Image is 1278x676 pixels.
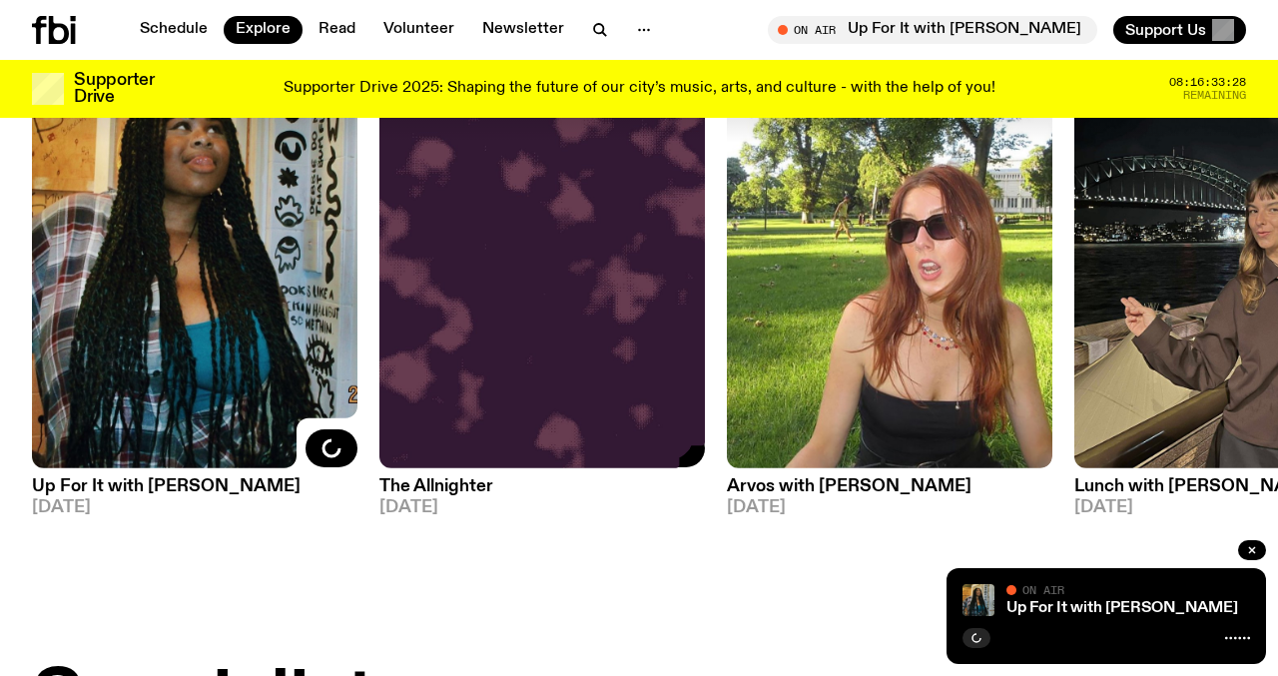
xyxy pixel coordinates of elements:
[1022,583,1064,596] span: On Air
[962,584,994,616] img: Ify - a Brown Skin girl with black braided twists, looking up to the side with her tongue stickin...
[1125,21,1206,39] span: Support Us
[379,499,705,516] span: [DATE]
[1169,77,1246,88] span: 08:16:33:28
[32,478,357,495] h3: Up For It with [PERSON_NAME]
[727,468,1052,516] a: Arvos with [PERSON_NAME][DATE]
[379,478,705,495] h3: The Allnighter
[307,16,367,44] a: Read
[470,16,576,44] a: Newsletter
[32,499,357,516] span: [DATE]
[284,80,995,98] p: Supporter Drive 2025: Shaping the future of our city’s music, arts, and culture - with the help o...
[224,16,303,44] a: Explore
[32,468,357,516] a: Up For It with [PERSON_NAME][DATE]
[727,499,1052,516] span: [DATE]
[727,34,1052,468] img: Lizzie Bowles is sitting in a bright green field of grass, with dark sunglasses and a black top. ...
[128,16,220,44] a: Schedule
[74,72,154,106] h3: Supporter Drive
[1113,16,1246,44] button: Support Us
[371,16,466,44] a: Volunteer
[768,16,1097,44] button: On AirUp For It with [PERSON_NAME]
[1006,600,1238,616] a: Up For It with [PERSON_NAME]
[1183,90,1246,101] span: Remaining
[379,468,705,516] a: The Allnighter[DATE]
[727,478,1052,495] h3: Arvos with [PERSON_NAME]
